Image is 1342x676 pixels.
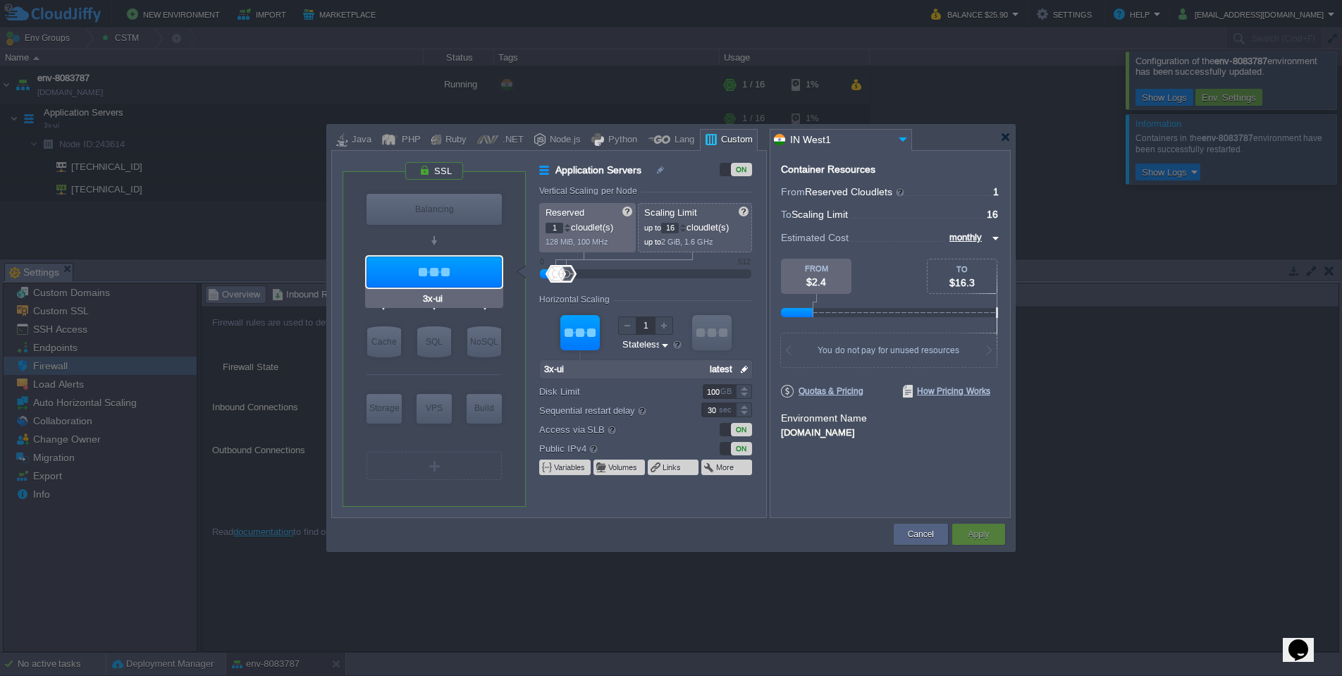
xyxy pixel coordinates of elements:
[347,130,371,151] div: Java
[367,194,502,225] div: Balancing
[987,209,998,220] span: 16
[717,130,753,151] div: Custom
[604,130,637,151] div: Python
[806,276,826,288] span: $2.4
[546,219,631,233] p: cloudlet(s)
[716,462,735,473] button: More
[720,385,734,398] div: GB
[367,194,502,225] div: Load Balancer
[546,130,581,151] div: Node.js
[367,326,401,357] div: Cache
[539,295,613,305] div: Horizontal Scaling
[467,326,501,357] div: NoSQL
[644,223,661,232] span: up to
[781,425,999,438] div: [DOMAIN_NAME]
[546,238,608,246] span: 128 MiB, 100 MHz
[539,186,641,196] div: Vertical Scaling per Node
[539,441,682,456] label: Public IPv4
[546,207,584,218] span: Reserved
[1283,620,1328,662] iframe: chat widget
[792,209,848,220] span: Scaling Limit
[441,130,467,151] div: Ruby
[670,130,694,151] div: Lang
[908,527,934,541] button: Cancel
[661,238,713,246] span: 2 GiB, 1.6 GHz
[367,394,402,422] div: Storage
[539,422,682,437] label: Access via SLB
[949,277,975,288] span: $16.3
[781,164,875,175] div: Container Resources
[644,238,661,246] span: up to
[417,326,451,357] div: SQL
[539,402,682,418] label: Sequential restart delay
[608,462,639,473] button: Volumes
[663,462,682,473] button: Links
[903,385,990,398] span: How Pricing Works
[540,257,544,266] div: 0
[805,186,906,197] span: Reserved Cloudlets
[367,394,402,424] div: Storage Containers
[781,385,863,398] span: Quotas & Pricing
[731,423,752,436] div: ON
[781,186,805,197] span: From
[644,219,747,233] p: cloudlet(s)
[498,130,524,151] div: .NET
[781,412,867,424] label: Environment Name
[719,403,734,417] div: sec
[993,186,999,197] span: 1
[781,230,849,245] span: Estimated Cost
[467,394,502,424] div: Build Node
[781,264,851,273] div: FROM
[467,326,501,357] div: NoSQL Databases
[539,384,682,399] label: Disk Limit
[968,527,989,541] button: Apply
[928,265,997,274] div: TO
[367,257,502,288] div: Application Servers
[781,209,792,220] span: To
[417,394,452,422] div: VPS
[644,207,697,218] span: Scaling Limit
[467,394,502,422] div: Build
[398,130,421,151] div: PHP
[738,257,751,266] div: 512
[554,462,586,473] button: Variables
[731,442,752,455] div: ON
[731,163,752,176] div: ON
[417,394,452,424] div: Elastic VPS
[417,326,451,357] div: SQL Databases
[367,452,502,480] div: Create New Layer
